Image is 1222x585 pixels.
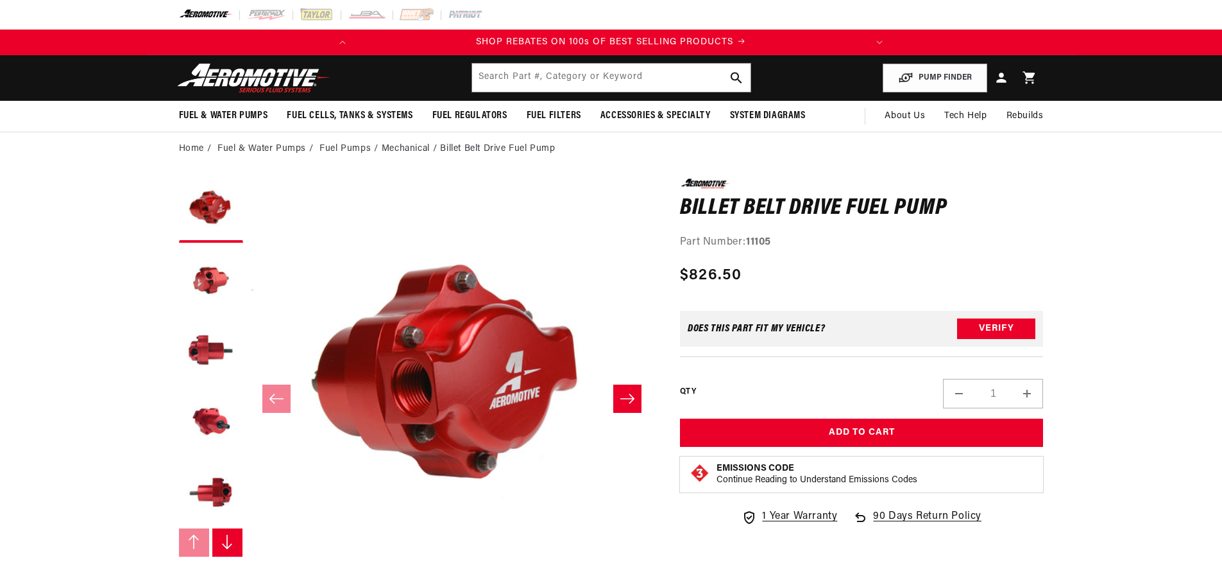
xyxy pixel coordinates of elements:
[472,64,751,92] input: Search by Part Number, Category or Keyword
[944,109,987,123] span: Tech Help
[179,390,243,455] button: Load image 4 in gallery view
[680,198,1044,219] h1: Billet Belt Drive Fuel Pump
[688,324,826,334] div: Does This part fit My vehicle?
[873,509,981,538] span: 90 Days Return Policy
[179,528,210,557] button: Slide left
[355,35,867,49] a: SHOP REBATES ON 100s OF BEST SELLING PRODUCTS
[957,319,1035,339] button: Verify
[179,461,243,525] button: Load image 5 in gallery view
[690,463,710,484] img: Emissions code
[935,101,996,132] summary: Tech Help
[517,101,591,131] summary: Fuel Filters
[169,101,278,131] summary: Fuel & Water Pumps
[432,109,507,123] span: Fuel Regulators
[717,464,794,473] strong: Emissions Code
[179,142,204,156] a: Home
[867,30,892,55] button: Translation missing: en.sections.announcements.next_announcement
[319,142,371,156] a: Fuel Pumps
[720,101,815,131] summary: System Diagrams
[591,101,720,131] summary: Accessories & Specialty
[997,101,1053,132] summary: Rebuilds
[680,419,1044,448] button: Add to Cart
[179,142,1044,156] nav: breadcrumbs
[722,64,751,92] button: search button
[179,109,268,123] span: Fuel & Water Pumps
[680,387,696,397] label: QTY
[746,237,771,247] strong: 11105
[875,101,935,132] a: About Us
[742,509,837,525] a: 1 Year Warranty
[217,142,306,156] a: Fuel & Water Pumps
[730,109,806,123] span: System Diagrams
[885,111,925,121] span: About Us
[179,179,243,243] button: Load image 1 in gallery view
[423,101,517,131] summary: Fuel Regulators
[355,35,867,49] div: Announcement
[853,509,981,538] a: 90 Days Return Policy
[883,64,987,92] button: PUMP FINDER
[174,63,334,93] img: Aeromotive
[440,142,555,156] li: Billet Belt Drive Fuel Pump
[277,101,422,131] summary: Fuel Cells, Tanks & Systems
[527,109,581,123] span: Fuel Filters
[680,234,1044,251] div: Part Number:
[476,37,733,47] span: SHOP REBATES ON 100s OF BEST SELLING PRODUCTS
[382,142,441,156] li: Mechanical
[262,385,291,413] button: Slide left
[179,249,243,313] button: Load image 2 in gallery view
[717,463,917,486] button: Emissions CodeContinue Reading to Understand Emissions Codes
[147,30,1076,55] slideshow-component: Translation missing: en.sections.announcements.announcement_bar
[717,475,917,486] p: Continue Reading to Understand Emissions Codes
[600,109,711,123] span: Accessories & Specialty
[179,320,243,384] button: Load image 3 in gallery view
[330,30,355,55] button: Translation missing: en.sections.announcements.previous_announcement
[212,528,243,557] button: Slide right
[1006,109,1044,123] span: Rebuilds
[355,35,867,49] div: 1 of 2
[287,109,412,123] span: Fuel Cells, Tanks & Systems
[762,509,837,525] span: 1 Year Warranty
[680,264,742,287] span: $826.50
[613,385,641,413] button: Slide right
